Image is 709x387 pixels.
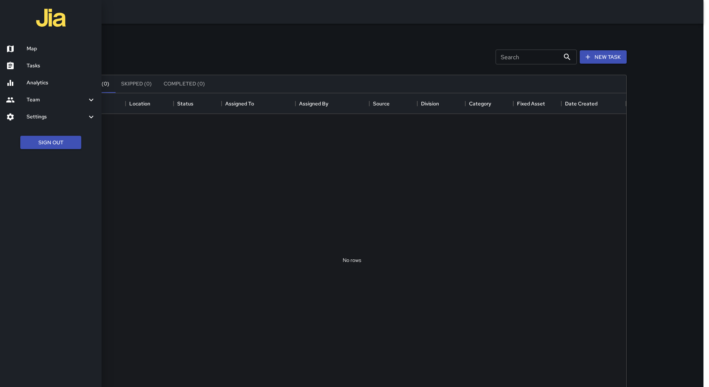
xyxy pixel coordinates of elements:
h6: Map [27,45,96,53]
h6: Tasks [27,62,96,70]
h6: Settings [27,113,87,121]
button: Sign Out [20,136,81,149]
img: jia-logo [36,3,66,33]
h6: Team [27,96,87,104]
h6: Analytics [27,79,96,87]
